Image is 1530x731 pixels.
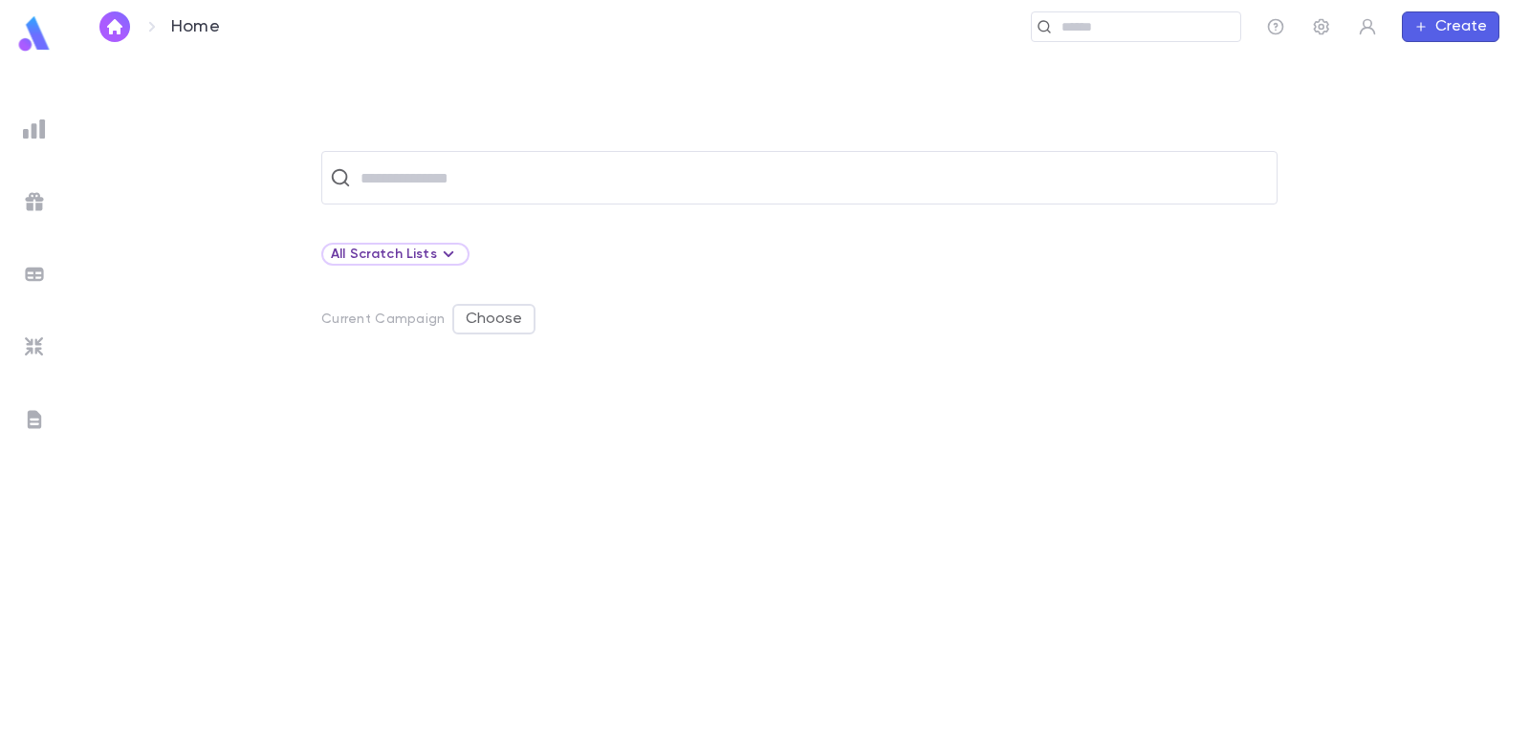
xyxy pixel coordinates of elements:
p: Home [171,16,220,37]
img: logo [15,15,54,53]
img: batches_grey.339ca447c9d9533ef1741baa751efc33.svg [23,263,46,286]
button: Choose [452,304,535,334]
img: imports_grey.530a8a0e642e233f2baf0ef88e8c9fcb.svg [23,335,46,358]
img: home_white.a664292cf8c1dea59945f0da9f25487c.svg [103,19,126,34]
img: campaigns_grey.99e729a5f7ee94e3726e6486bddda8f1.svg [23,190,46,213]
img: reports_grey.c525e4749d1bce6a11f5fe2a8de1b229.svg [23,118,46,140]
button: Create [1402,11,1499,42]
div: All Scratch Lists [331,243,460,266]
img: letters_grey.7941b92b52307dd3b8a917253454ce1c.svg [23,408,46,431]
p: Current Campaign [321,312,445,327]
div: All Scratch Lists [321,243,470,266]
